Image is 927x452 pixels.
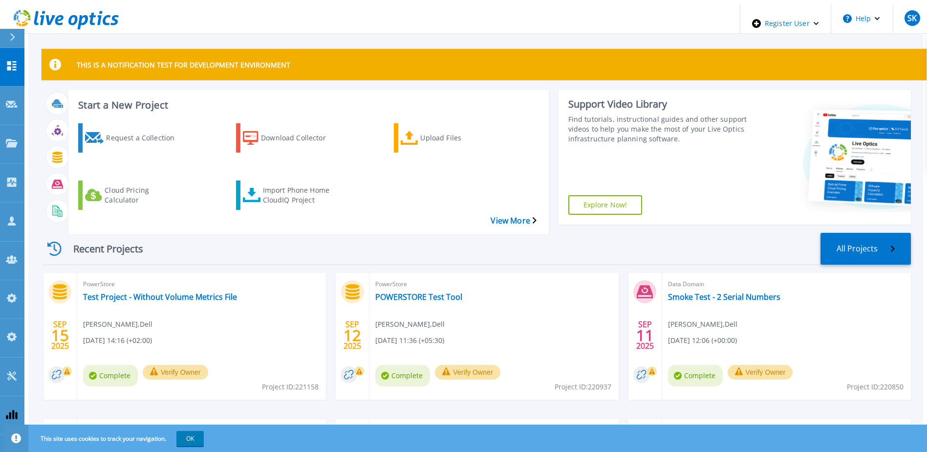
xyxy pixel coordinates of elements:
[344,331,361,339] span: 12
[105,183,183,207] div: Cloud Pricing Calculator
[394,123,512,153] a: Upload Files
[77,60,290,69] p: THIS IS A NOTIFICATION TEST FOR DEVELOPMENT ENVIRONMENT
[568,195,643,215] a: Explore Now!
[143,365,208,380] button: Verify Owner
[420,126,498,150] div: Upload Files
[83,292,237,302] a: Test Project - Without Volume Metrics File
[668,365,723,386] span: Complete
[375,292,462,302] a: POWERSTORE Test Tool
[263,183,341,207] div: Import Phone Home CloudIQ Project
[728,365,793,380] button: Verify Owner
[907,14,917,22] span: SK
[236,123,354,153] a: Download Collector
[51,331,69,339] span: 15
[491,216,536,226] a: View More
[435,365,500,380] button: Verify Owner
[83,335,152,346] span: [DATE] 14:16 (+02:00)
[83,365,138,386] span: Complete
[78,181,196,210] a: Cloud Pricing Calculator
[636,317,654,353] div: SEP 2025
[31,431,204,446] span: This site uses cookies to track your navigation.
[375,279,612,290] span: PowerStore
[176,431,204,446] button: OK
[636,331,654,339] span: 11
[262,382,319,392] span: Project ID: 221158
[375,319,445,330] span: [PERSON_NAME] , Dell
[847,382,904,392] span: Project ID: 220850
[375,365,430,386] span: Complete
[568,98,748,111] div: Support Video Library
[831,4,892,33] button: Help
[555,382,611,392] span: Project ID: 220937
[83,319,152,330] span: [PERSON_NAME] , Dell
[568,114,748,144] div: Find tutorials, instructional guides and other support videos to help you make the most of your L...
[343,317,362,353] div: SEP 2025
[83,279,320,290] span: PowerStore
[668,292,780,302] a: Smoke Test - 2 Serial Numbers
[78,123,196,153] a: Request a Collection
[740,4,831,43] div: Register User
[668,279,905,290] span: Data Domain
[51,317,69,353] div: SEP 2025
[668,319,737,330] span: [PERSON_NAME] , Dell
[78,100,536,111] h3: Start a New Project
[106,126,184,150] div: Request a Collection
[820,233,911,265] a: All Projects
[375,335,444,346] span: [DATE] 11:36 (+05:30)
[42,237,159,261] div: Recent Projects
[668,335,737,346] span: [DATE] 12:06 (+00:00)
[261,126,339,150] div: Download Collector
